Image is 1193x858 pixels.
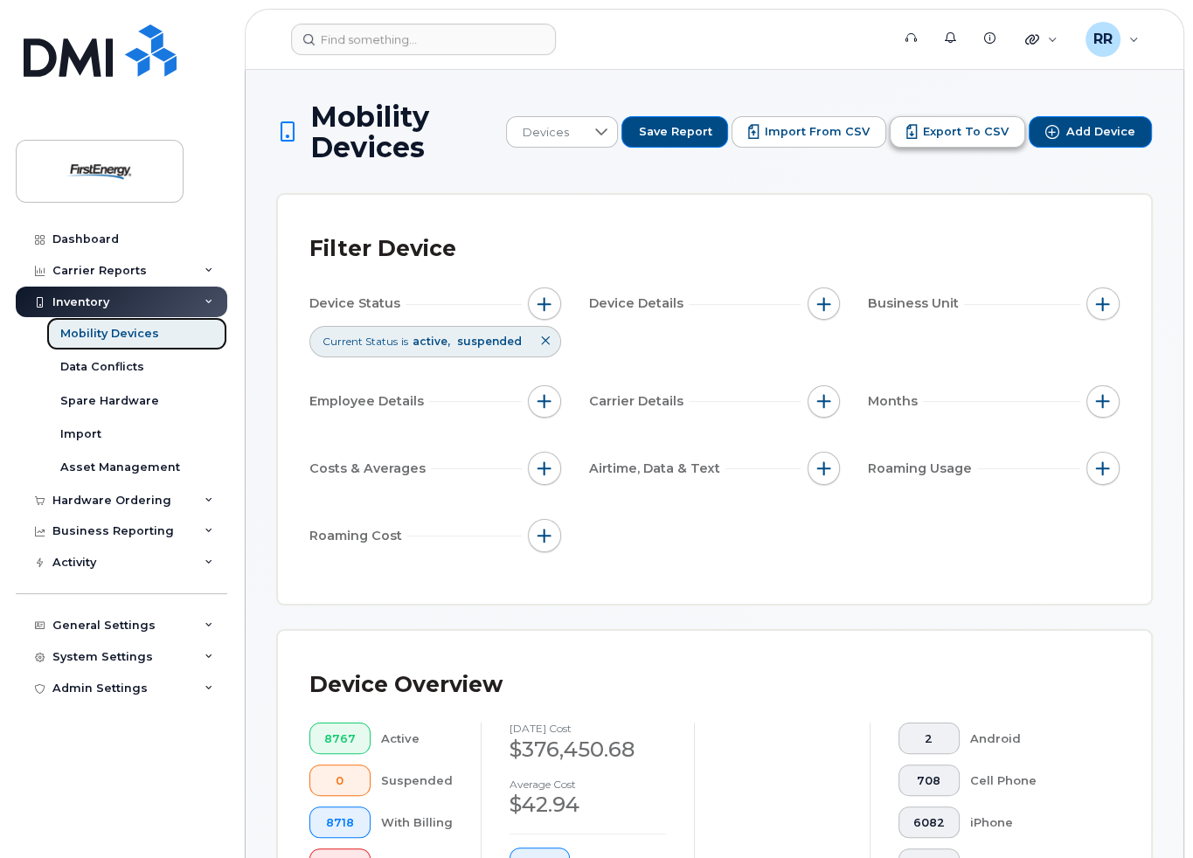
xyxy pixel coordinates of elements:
[324,816,356,830] span: 8718
[309,662,503,708] div: Device Overview
[898,765,960,796] button: 708
[510,735,667,765] div: $376,450.68
[970,765,1092,796] div: Cell Phone
[913,732,945,746] span: 2
[413,335,453,348] span: active
[638,124,711,140] span: Save Report
[309,392,429,411] span: Employee Details
[309,460,431,478] span: Costs & Averages
[589,392,689,411] span: Carrier Details
[381,723,453,754] div: Active
[589,460,725,478] span: Airtime, Data & Text
[1066,124,1135,140] span: Add Device
[309,806,371,838] button: 8718
[913,774,945,788] span: 708
[381,765,453,796] div: Suspended
[510,723,667,734] h4: [DATE] cost
[621,116,728,148] button: Save Report
[898,723,960,754] button: 2
[898,806,960,838] button: 6082
[868,392,923,411] span: Months
[868,460,977,478] span: Roaming Usage
[309,765,371,796] button: 0
[381,806,453,838] div: With Billing
[309,226,456,272] div: Filter Device
[970,723,1092,754] div: Android
[923,124,1009,140] span: Export to CSV
[510,790,667,820] div: $42.94
[765,124,870,140] span: Import from CSV
[309,527,407,545] span: Roaming Cost
[589,294,689,313] span: Device Details
[309,294,406,313] span: Device Status
[1117,782,1180,845] iframe: Messenger Launcher
[324,732,356,746] span: 8767
[1029,116,1152,148] button: Add Device
[507,117,585,149] span: Devices
[970,806,1092,838] div: iPhone
[868,294,964,313] span: Business Unit
[324,774,356,788] span: 0
[323,334,398,349] span: Current Status
[310,101,497,163] span: Mobility Devices
[401,334,408,349] span: is
[913,816,945,830] span: 6082
[732,116,886,148] button: Import from CSV
[510,778,667,790] h4: Average cost
[309,723,371,754] button: 8767
[890,116,1025,148] button: Export to CSV
[457,335,522,348] span: suspended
